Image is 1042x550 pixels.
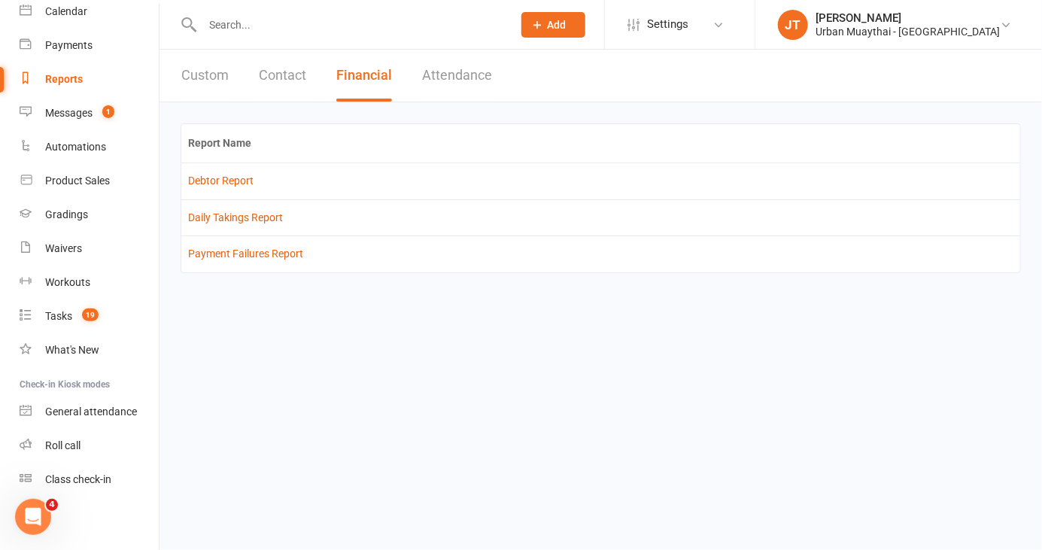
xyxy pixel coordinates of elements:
[198,14,502,35] input: Search...
[45,344,99,356] div: What's New
[20,333,159,367] a: What's New
[20,266,159,299] a: Workouts
[422,50,492,102] button: Attendance
[20,232,159,266] a: Waivers
[45,208,88,220] div: Gradings
[647,8,688,41] span: Settings
[45,175,110,187] div: Product Sales
[45,107,93,119] div: Messages
[45,473,111,485] div: Class check-in
[181,124,1020,163] th: Report Name
[336,50,392,102] button: Financial
[45,406,137,418] div: General attendance
[45,73,83,85] div: Reports
[20,29,159,62] a: Payments
[259,50,306,102] button: Contact
[20,130,159,164] a: Automations
[20,463,159,497] a: Class kiosk mode
[82,308,99,321] span: 19
[20,395,159,429] a: General attendance kiosk mode
[816,11,1000,25] div: [PERSON_NAME]
[20,164,159,198] a: Product Sales
[46,499,58,511] span: 4
[45,242,82,254] div: Waivers
[45,141,106,153] div: Automations
[20,62,159,96] a: Reports
[188,175,254,187] a: Debtor Report
[188,211,283,223] a: Daily Takings Report
[45,439,81,451] div: Roll call
[20,299,159,333] a: Tasks 19
[20,96,159,130] a: Messages 1
[45,276,90,288] div: Workouts
[20,198,159,232] a: Gradings
[45,310,72,322] div: Tasks
[816,25,1000,38] div: Urban Muaythai - [GEOGRAPHIC_DATA]
[15,499,51,535] iframe: Intercom live chat
[521,12,585,38] button: Add
[102,105,114,118] span: 1
[188,248,303,260] a: Payment Failures Report
[778,10,808,40] div: JT
[20,429,159,463] a: Roll call
[45,5,87,17] div: Calendar
[181,50,229,102] button: Custom
[45,39,93,51] div: Payments
[548,19,567,31] span: Add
